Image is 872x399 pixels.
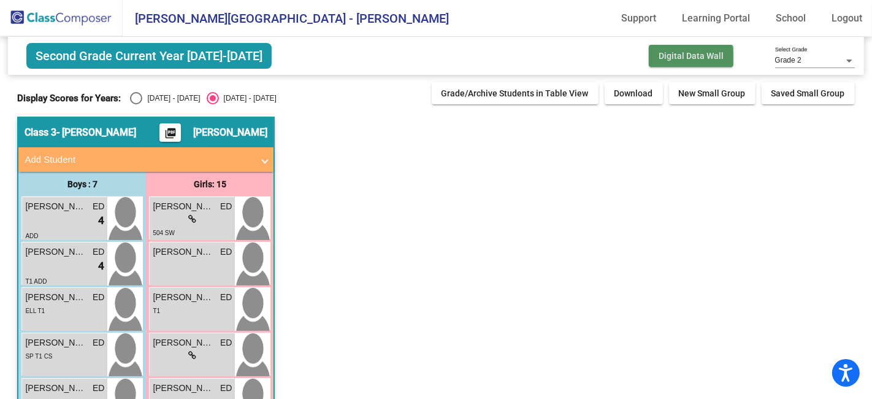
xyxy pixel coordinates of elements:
[25,233,38,239] span: ADD
[163,127,178,144] mat-icon: picture_as_pdf
[56,126,136,139] span: - [PERSON_NAME]
[25,308,45,314] span: ELL T1
[432,82,599,104] button: Grade/Archive Students in Table View
[153,291,214,304] span: [PERSON_NAME]
[762,82,855,104] button: Saved Small Group
[25,246,86,258] span: [PERSON_NAME]
[220,291,232,304] span: ED
[679,88,746,98] span: New Small Group
[93,336,104,349] span: ED
[18,172,146,196] div: Boys : 7
[25,382,86,395] span: [PERSON_NAME]
[93,246,104,258] span: ED
[98,213,104,229] span: 4
[98,258,104,274] span: 4
[153,246,214,258] span: [PERSON_NAME]
[672,9,760,28] a: Learning Portal
[153,230,175,236] span: 504 SW
[442,88,589,98] span: Grade/Archive Students in Table View
[220,382,232,395] span: ED
[822,9,872,28] a: Logout
[153,382,214,395] span: [PERSON_NAME]
[25,278,47,285] span: T1 ADD
[93,200,104,213] span: ED
[766,9,816,28] a: School
[25,291,86,304] span: [PERSON_NAME][GEOGRAPHIC_DATA]
[775,56,801,64] span: Grade 2
[614,88,653,98] span: Download
[159,123,181,142] button: Print Students Details
[220,336,232,349] span: ED
[93,382,104,395] span: ED
[649,45,733,67] button: Digital Data Wall
[142,93,200,104] div: [DATE] - [DATE]
[771,88,845,98] span: Saved Small Group
[669,82,755,104] button: New Small Group
[17,93,121,104] span: Display Scores for Years:
[93,291,104,304] span: ED
[220,200,232,213] span: ED
[153,308,160,314] span: T1
[219,93,277,104] div: [DATE] - [DATE]
[153,336,214,349] span: [PERSON_NAME]
[25,353,52,360] span: SP T1 CS
[25,200,86,213] span: [PERSON_NAME]
[611,9,666,28] a: Support
[659,51,724,61] span: Digital Data Wall
[25,336,86,349] span: [PERSON_NAME]
[220,246,232,258] span: ED
[146,172,273,196] div: Girls: 15
[26,43,272,69] span: Second Grade Current Year [DATE]-[DATE]
[25,126,56,139] span: Class 3
[153,200,214,213] span: [PERSON_NAME]
[193,126,267,139] span: [PERSON_NAME]
[18,147,273,172] mat-expansion-panel-header: Add Student
[605,82,663,104] button: Download
[130,92,276,104] mat-radio-group: Select an option
[25,153,253,167] mat-panel-title: Add Student
[123,9,449,28] span: [PERSON_NAME][GEOGRAPHIC_DATA] - [PERSON_NAME]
